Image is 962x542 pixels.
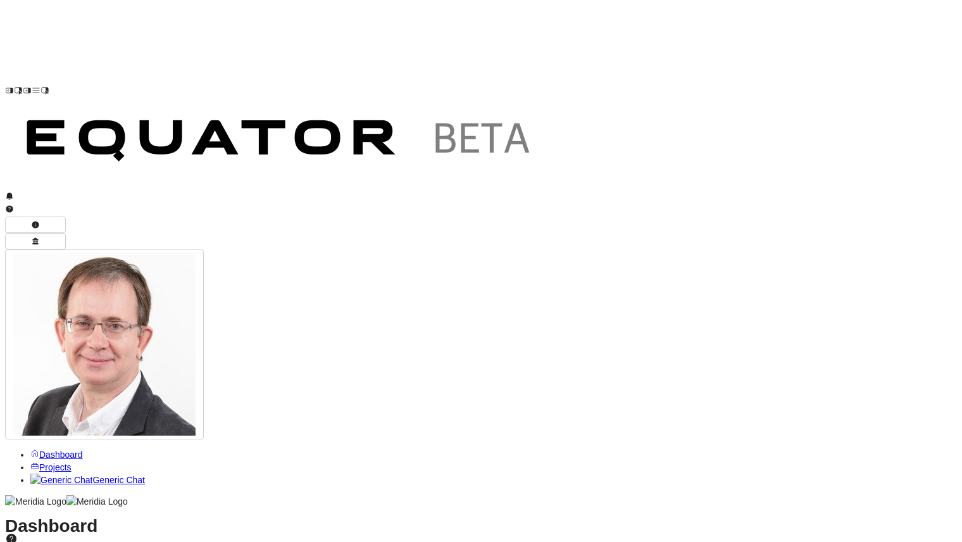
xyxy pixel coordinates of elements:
a: Dashboard [30,450,83,460]
span: Generic Chat [92,475,144,485]
img: Profile Icon [13,253,196,436]
img: Meridia Logo [5,495,66,508]
img: Generic Chat [30,474,92,486]
span: Projects [39,462,72,472]
img: Customer Logo [5,98,556,188]
a: Generic ChatGeneric Chat [30,475,145,485]
span: Dashboard [39,450,83,460]
img: Meridia Logo [66,495,128,508]
a: Projects [30,462,72,472]
img: Customer Logo [49,5,600,95]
